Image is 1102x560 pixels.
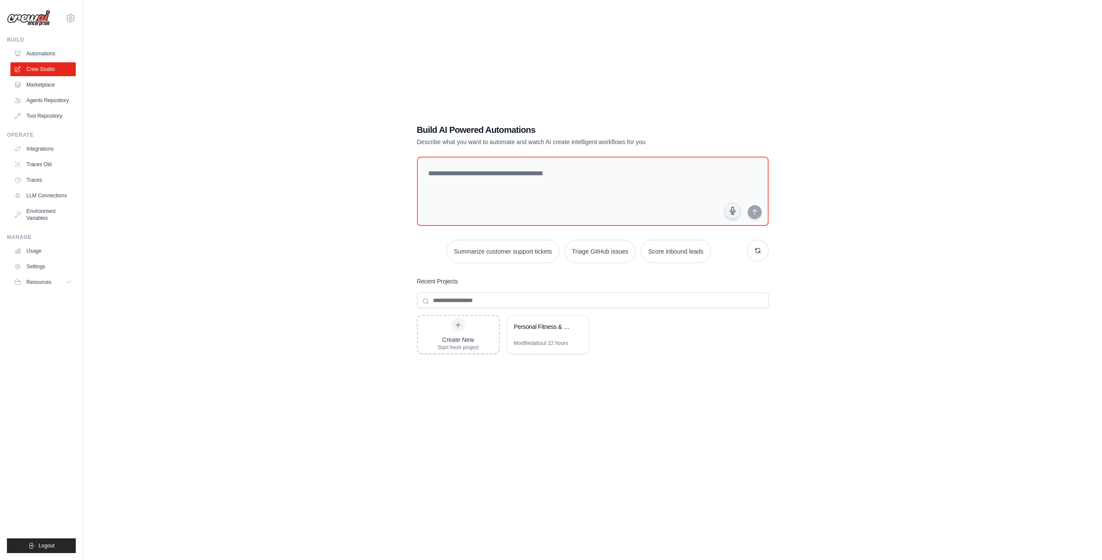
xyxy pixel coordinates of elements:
[565,240,636,263] button: Triage GitHub issues
[641,240,711,263] button: Score inbound leads
[438,335,479,344] div: Create New
[417,277,458,286] h3: Recent Projects
[438,344,479,351] div: Start fresh project
[724,203,741,219] button: Click to speak your automation idea
[10,47,76,61] a: Automations
[10,78,76,92] a: Marketplace
[417,138,708,146] p: Describe what you want to automate and watch AI create intelligent workflows for you
[10,173,76,187] a: Traces
[10,275,76,289] button: Resources
[7,36,76,43] div: Build
[446,240,559,263] button: Summarize customer support tickets
[10,62,76,76] a: Crew Studio
[7,538,76,553] button: Logout
[39,542,55,549] span: Logout
[10,204,76,225] a: Environment Variables
[7,234,76,241] div: Manage
[10,189,76,203] a: LLM Connections
[747,240,769,261] button: Get new suggestions
[10,142,76,156] a: Integrations
[417,124,708,136] h1: Build AI Powered Automations
[10,109,76,123] a: Tool Repository
[514,340,568,347] div: Modified about 22 hours
[7,10,50,26] img: Logo
[26,279,51,286] span: Resources
[10,244,76,258] a: Usage
[10,93,76,107] a: Agents Repository
[10,260,76,274] a: Settings
[7,132,76,138] div: Operate
[514,322,573,331] div: Personal Fitness & Health Tracker
[10,158,76,171] a: Traces Old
